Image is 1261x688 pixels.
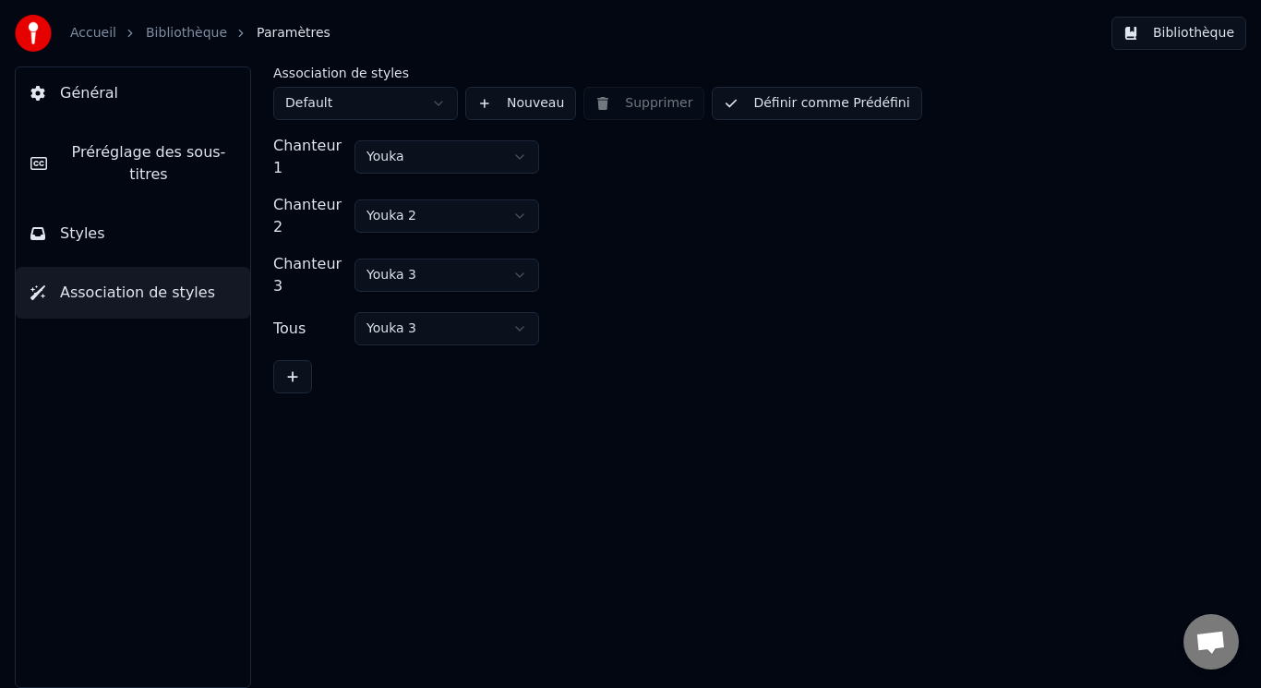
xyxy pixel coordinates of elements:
button: Styles [16,208,250,260]
div: Chanteur 2 [273,194,347,238]
div: Chanteur 1 [273,135,347,179]
div: Tous [273,318,347,340]
a: Bibliothèque [146,24,227,42]
button: Bibliothèque [1111,17,1246,50]
span: Association de styles [60,282,215,304]
button: Nouveau [465,87,576,120]
span: Styles [60,223,105,245]
span: Paramètres [257,24,330,42]
img: youka [15,15,52,52]
span: Préréglage des sous-titres [62,141,235,186]
a: Ouvrir le chat [1183,614,1239,670]
div: Chanteur 3 [273,253,347,297]
nav: breadcrumb [70,24,330,42]
label: Association de styles [273,66,458,79]
button: Général [16,67,250,119]
button: Préréglage des sous-titres [16,127,250,200]
a: Accueil [70,24,116,42]
button: Définir comme Prédéfini [712,87,921,120]
span: Général [60,82,118,104]
button: Association de styles [16,267,250,319]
